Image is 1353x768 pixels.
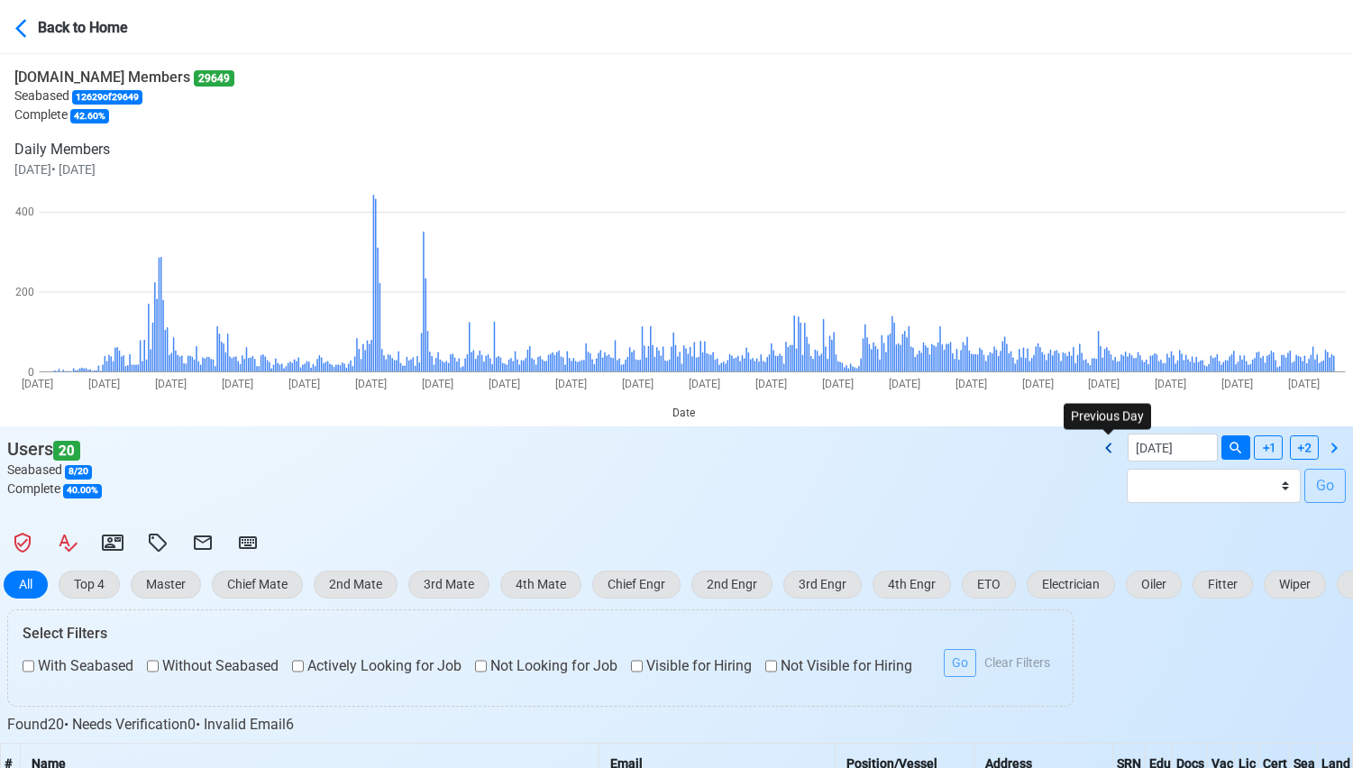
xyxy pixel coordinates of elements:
[59,571,120,599] button: Top 4
[1221,378,1253,390] text: [DATE]
[288,378,320,390] text: [DATE]
[70,109,109,123] span: 42.60 %
[1022,378,1054,390] text: [DATE]
[15,286,34,298] text: 200
[408,571,489,599] button: 3rd Mate
[1155,378,1186,390] text: [DATE]
[38,14,173,39] div: Back to Home
[22,378,53,390] text: [DATE]
[755,378,787,390] text: [DATE]
[765,655,777,677] input: Not Visible for Hiring
[592,571,681,599] button: Chief Engr
[155,378,187,390] text: [DATE]
[14,5,174,48] button: Back to Home
[355,378,387,390] text: [DATE]
[1088,378,1120,390] text: [DATE]
[23,625,1058,642] h6: Select Filters
[4,571,48,599] button: All
[622,378,654,390] text: [DATE]
[672,407,695,419] text: Date
[14,105,234,124] p: Complete
[131,571,201,599] button: Master
[1288,378,1320,390] text: [DATE]
[489,378,520,390] text: [DATE]
[1027,571,1115,599] button: Electrician
[14,87,234,105] p: Seabased
[23,655,133,677] label: With Seabased
[147,655,279,677] label: Without Seabased
[422,378,453,390] text: [DATE]
[500,571,581,599] button: 4th Mate
[147,655,159,677] input: Without Seabased
[23,655,34,677] input: With Seabased
[631,655,752,677] label: Visible for Hiring
[314,571,398,599] button: 2nd Mate
[14,139,234,160] p: Daily Members
[1064,403,1151,429] div: Previous Day
[475,655,617,677] label: Not Looking for Job
[222,378,253,390] text: [DATE]
[292,655,304,677] input: Actively Looking for Job
[822,378,854,390] text: [DATE]
[72,90,142,105] span: 12629 of 29649
[962,571,1016,599] button: ETO
[65,465,92,480] span: 8 / 20
[14,69,234,87] h6: [DOMAIN_NAME] Members
[889,378,920,390] text: [DATE]
[194,70,234,87] span: 29649
[53,441,80,462] span: 20
[28,366,34,379] text: 0
[689,378,720,390] text: [DATE]
[14,160,234,179] p: [DATE] • [DATE]
[631,655,643,677] input: Visible for Hiring
[212,571,303,599] button: Chief Mate
[475,655,487,677] input: Not Looking for Job
[88,378,120,390] text: [DATE]
[1193,571,1253,599] button: Fitter
[765,655,912,677] label: Not Visible for Hiring
[1304,469,1346,503] button: Go
[955,378,987,390] text: [DATE]
[15,206,34,218] text: 400
[1264,571,1326,599] button: Wiper
[63,484,102,498] span: 40.00 %
[783,571,862,599] button: 3rd Engr
[555,378,587,390] text: [DATE]
[691,571,772,599] button: 2nd Engr
[292,655,462,677] label: Actively Looking for Job
[1126,571,1182,599] button: Oiler
[944,649,976,677] button: Go
[873,571,951,599] button: 4th Engr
